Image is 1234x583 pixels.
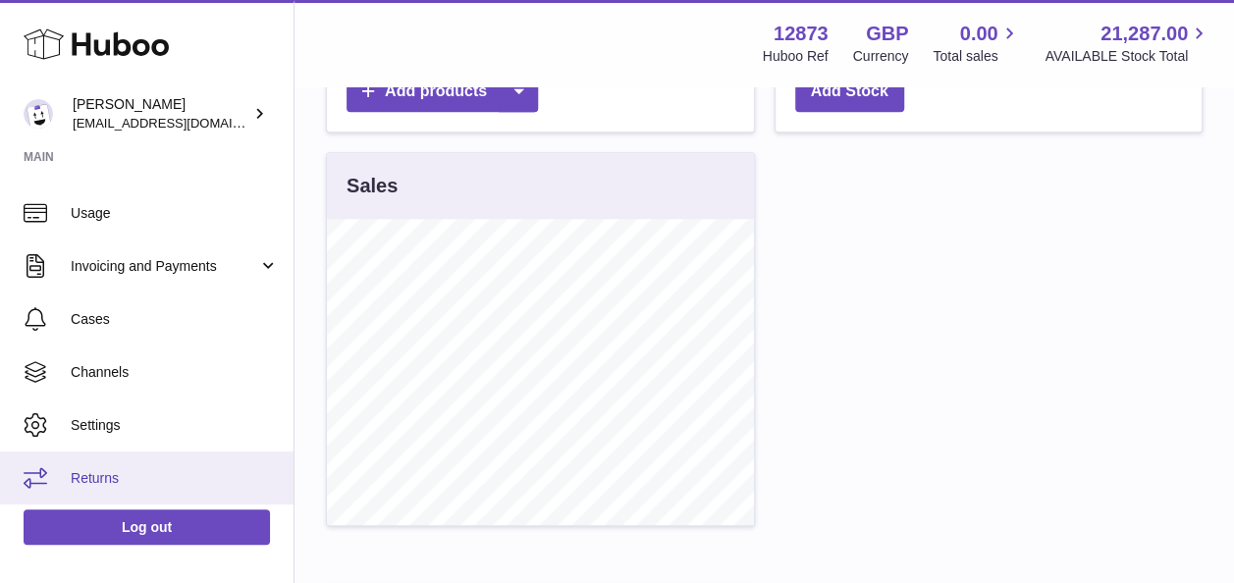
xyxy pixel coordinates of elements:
[73,95,249,132] div: [PERSON_NAME]
[24,99,53,129] img: tikhon.oleinikov@sleepandglow.com
[763,47,829,66] div: Huboo Ref
[774,21,829,47] strong: 12873
[71,416,279,435] span: Settings
[71,257,258,276] span: Invoicing and Payments
[933,47,1020,66] span: Total sales
[73,115,289,131] span: [EMAIL_ADDRESS][DOMAIN_NAME]
[71,363,279,382] span: Channels
[960,21,998,47] span: 0.00
[24,509,270,545] a: Log out
[1100,21,1188,47] span: 21,287.00
[71,204,279,223] span: Usage
[71,469,279,488] span: Returns
[866,21,908,47] strong: GBP
[1045,21,1210,66] a: 21,287.00 AVAILABLE Stock Total
[71,310,279,329] span: Cases
[795,72,904,112] a: Add Stock
[933,21,1020,66] a: 0.00 Total sales
[1045,47,1210,66] span: AVAILABLE Stock Total
[853,47,909,66] div: Currency
[347,72,538,112] a: Add products
[347,173,398,199] h3: Sales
